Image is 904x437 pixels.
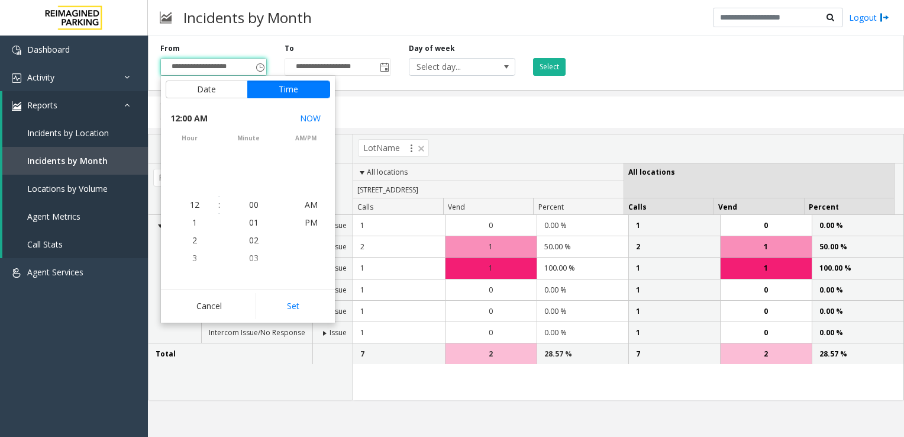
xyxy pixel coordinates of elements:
span: 12:00 AM [170,110,208,127]
span: Vend [718,202,737,212]
span: Issue [330,242,347,252]
span: 1 [192,217,197,228]
a: Agent Metrics [2,203,148,230]
span: 03 [249,252,259,264]
span: Call Stats [27,239,63,250]
td: 100.00 % [812,258,903,279]
span: 0 [764,284,768,295]
span: Incidents by Month [27,155,108,166]
span: 01 [249,217,259,228]
span: Total [156,349,176,359]
span: Intercom Issue/No Response [209,327,305,338]
span: Issue [330,220,347,230]
span: Agent Metrics [27,211,80,222]
span: LotName [358,139,429,157]
label: From [160,43,180,54]
a: Reports [2,91,148,119]
span: 12 [190,199,199,210]
td: 1 [353,279,445,301]
td: 50.00 % [537,236,628,258]
span: Problem [153,169,220,187]
span: Issue [330,285,347,295]
span: 1 [764,241,768,252]
td: 1 [353,301,445,322]
span: Activity [27,72,54,83]
span: minute [220,134,277,143]
td: 1 [353,215,445,236]
span: Locations by Volume [27,183,108,194]
button: Select now [295,108,325,129]
a: Incidents by Location [2,119,148,147]
span: 0 [764,220,768,231]
span: 3 [192,252,197,264]
td: 28.57 % [537,343,628,364]
img: 'icon' [12,268,21,278]
img: logout [880,11,889,24]
div: : [218,199,220,211]
td: 0.00 % [537,322,628,343]
span: 2 [764,348,768,359]
span: Dashboard [27,44,70,55]
span: 0 [489,327,493,338]
td: 7 [353,343,445,364]
span: All locations [367,167,408,177]
button: Cancel [166,293,253,319]
td: 0.00 % [812,279,903,301]
td: 100.00 % [537,258,628,279]
span: Issue [330,327,347,338]
button: Date tab [166,81,248,98]
span: Calls [357,202,373,212]
span: Select day... [409,59,494,75]
td: 1 [353,258,445,279]
span: 1 [489,262,493,274]
span: Vend [448,202,465,212]
img: 'icon' [12,73,21,83]
label: To [285,43,294,54]
td: 0.00 % [812,301,903,322]
img: 'icon' [12,46,21,55]
button: Time tab [247,81,330,98]
span: 1 [489,241,493,252]
td: 1 [628,301,720,322]
td: 0.00 % [812,215,903,236]
td: 1 [353,322,445,343]
span: 02 [249,234,259,246]
span: 00 [249,199,259,210]
span: All locations [628,167,675,177]
span: 0 [764,306,768,317]
span: PM [305,217,318,228]
h3: Incidents by Month [177,3,318,32]
button: Select [533,58,566,76]
td: 0.00 % [812,322,903,343]
span: AM/PM [277,134,335,143]
td: 50.00 % [812,236,903,258]
span: Calls [628,202,647,212]
a: Incidents by Month [2,147,148,175]
span: Issue [330,263,347,273]
td: 0.00 % [537,301,628,322]
td: 1 [628,322,720,343]
img: 'icon' [12,101,21,111]
td: 0.00 % [537,279,628,301]
span: Reports [27,99,57,111]
span: Percent [809,202,839,212]
td: 0.00 % [537,215,628,236]
td: 1 [628,215,720,236]
span: AM [305,199,318,210]
span: [STREET_ADDRESS] [357,185,418,195]
span: 2 [192,234,197,246]
td: 1 [628,258,720,279]
a: Logout [849,11,889,24]
span: 0 [489,220,493,231]
td: 1 [628,279,720,301]
label: Day of week [409,43,455,54]
span: 0 [764,327,768,338]
span: hour [161,134,218,143]
td: 28.57 % [812,343,903,364]
button: Set [256,293,330,319]
span: 2 [489,348,493,359]
a: Call Stats [2,230,148,258]
span: Issue [330,306,347,316]
span: Toggle popup [253,59,266,75]
span: Percent [538,202,564,212]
